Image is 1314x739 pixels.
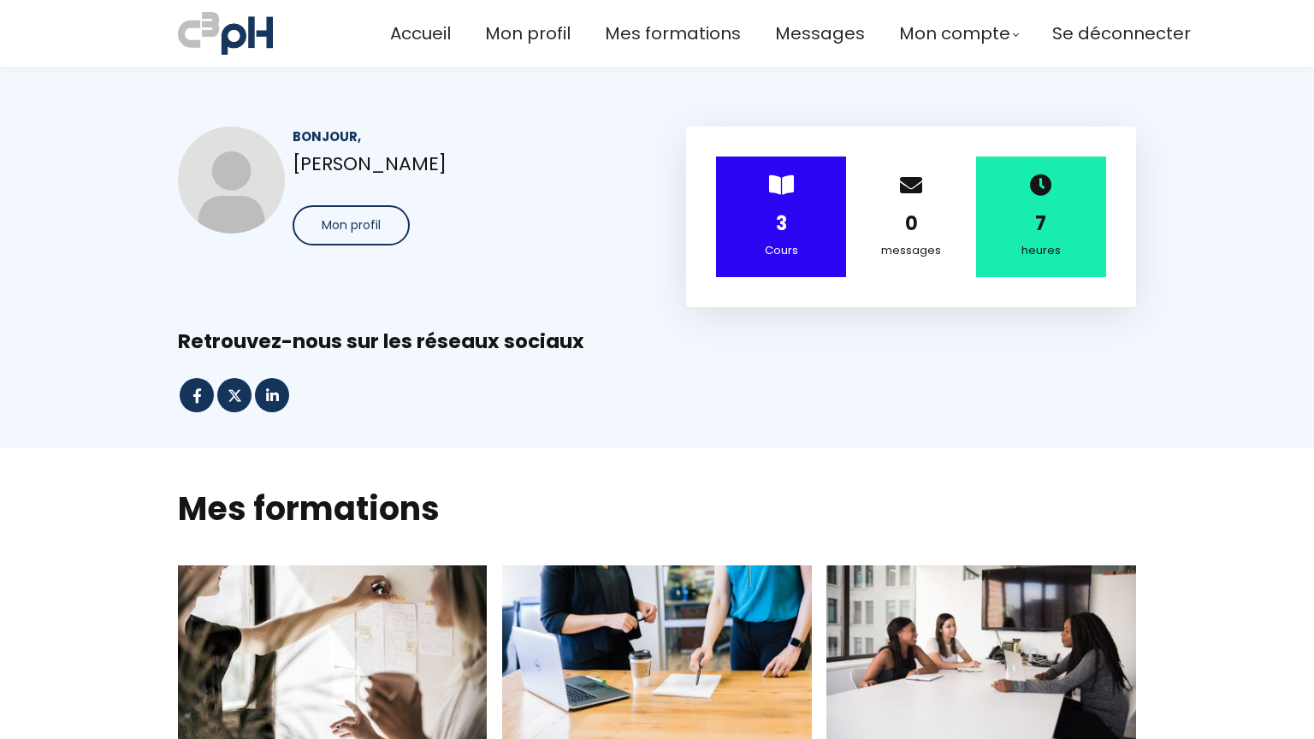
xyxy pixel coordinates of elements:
[899,20,1010,48] span: Mon compte
[293,149,628,179] p: [PERSON_NAME]
[322,216,381,234] span: Mon profil
[997,241,1085,260] div: heures
[775,20,865,48] a: Messages
[293,127,628,146] div: Bonjour,
[178,9,273,58] img: a70bc7685e0efc0bd0b04b3506828469.jpeg
[178,328,1136,355] div: Retrouvez-nous sur les réseaux sociaux
[605,20,741,48] a: Mes formations
[9,701,183,739] iframe: chat widget
[867,241,955,260] div: messages
[178,127,285,234] img: 681200698ad324ff290333ac.jpg
[905,210,918,237] strong: 0
[485,20,571,48] a: Mon profil
[1052,20,1191,48] a: Se déconnecter
[1035,210,1046,237] strong: 7
[293,205,410,245] button: Mon profil
[737,241,825,260] div: Cours
[776,210,787,237] strong: 3
[716,157,846,277] div: >
[390,20,451,48] a: Accueil
[178,487,1136,530] h2: Mes formations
